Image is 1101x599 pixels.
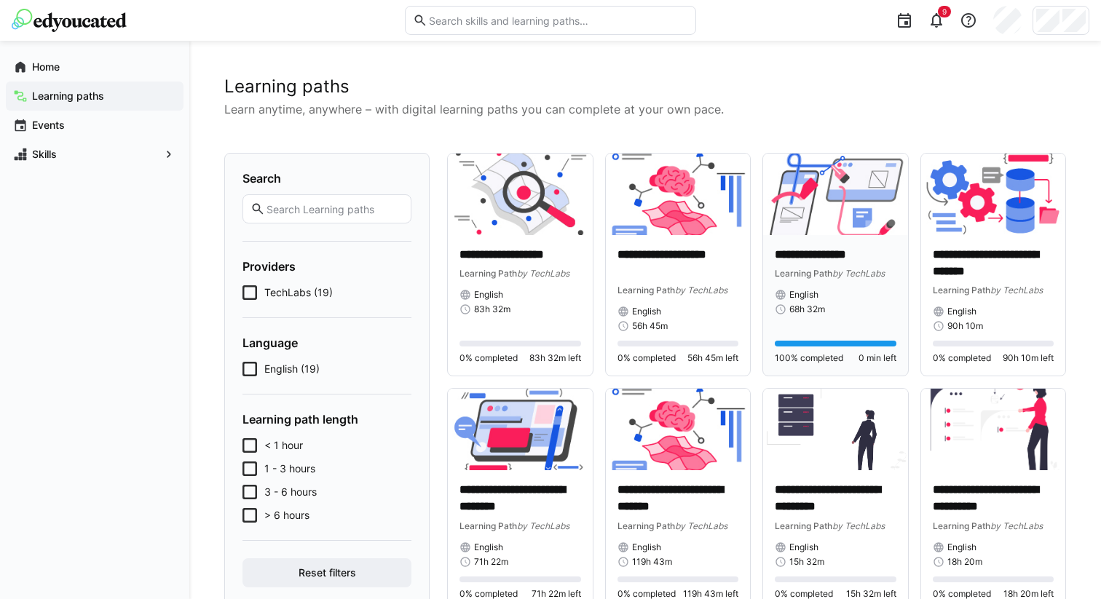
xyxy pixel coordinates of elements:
[990,520,1043,531] span: by TechLabs
[990,285,1043,295] span: by TechLabs
[459,352,518,364] span: 0% completed
[947,542,976,553] span: English
[775,268,832,279] span: Learning Path
[947,320,983,332] span: 90h 10m
[265,202,403,215] input: Search Learning paths
[789,542,818,553] span: English
[675,285,727,295] span: by TechLabs
[224,76,1066,98] h2: Learning paths
[264,362,320,376] span: English (19)
[474,304,510,315] span: 83h 32m
[296,566,358,580] span: Reset filters
[832,520,885,531] span: by TechLabs
[448,389,593,470] img: image
[859,352,896,364] span: 0 min left
[763,389,908,470] img: image
[448,154,593,235] img: image
[632,542,661,553] span: English
[474,289,503,301] span: English
[529,352,581,364] span: 83h 32m left
[242,171,411,186] h4: Search
[617,285,675,295] span: Learning Path
[921,389,1066,470] img: image
[687,352,738,364] span: 56h 45m left
[933,352,991,364] span: 0% completed
[517,268,569,279] span: by TechLabs
[264,461,315,476] span: 1 - 3 hours
[632,320,668,332] span: 56h 45m
[789,556,824,568] span: 15h 32m
[606,154,751,235] img: image
[264,508,309,523] span: > 6 hours
[617,520,675,531] span: Learning Path
[775,520,832,531] span: Learning Path
[947,306,976,317] span: English
[789,304,825,315] span: 68h 32m
[242,336,411,350] h4: Language
[264,485,317,499] span: 3 - 6 hours
[775,352,843,364] span: 100% completed
[942,7,947,16] span: 9
[933,285,990,295] span: Learning Path
[517,520,569,531] span: by TechLabs
[632,556,672,568] span: 119h 43m
[474,542,503,553] span: English
[427,14,688,27] input: Search skills and learning paths…
[947,556,982,568] span: 18h 20m
[474,556,508,568] span: 71h 22m
[264,438,303,453] span: < 1 hour
[789,289,818,301] span: English
[459,268,517,279] span: Learning Path
[264,285,333,300] span: TechLabs (19)
[242,412,411,427] h4: Learning path length
[224,100,1066,118] p: Learn anytime, anywhere – with digital learning paths you can complete at your own pace.
[606,389,751,470] img: image
[617,352,676,364] span: 0% completed
[933,520,990,531] span: Learning Path
[242,558,411,587] button: Reset filters
[832,268,885,279] span: by TechLabs
[242,259,411,274] h4: Providers
[632,306,661,317] span: English
[1003,352,1054,364] span: 90h 10m left
[675,520,727,531] span: by TechLabs
[921,154,1066,235] img: image
[763,154,908,235] img: image
[459,520,517,531] span: Learning Path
